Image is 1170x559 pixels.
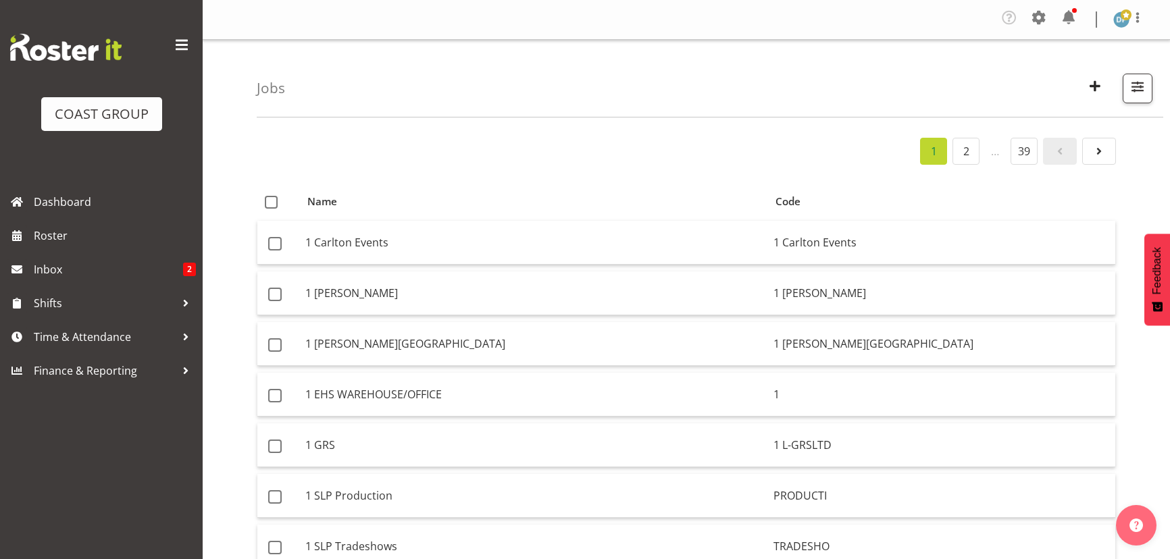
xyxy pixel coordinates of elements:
[1129,518,1143,532] img: help-xxl-2.png
[183,263,196,276] span: 2
[34,259,183,279] span: Inbox
[34,192,196,212] span: Dashboard
[768,271,1115,315] td: 1 [PERSON_NAME]
[300,474,768,518] td: 1 SLP Production
[1123,74,1152,103] button: Filter Jobs
[1151,247,1163,294] span: Feedback
[300,221,768,265] td: 1 Carlton Events
[10,34,122,61] img: Rosterit website logo
[1011,138,1038,165] a: 39
[307,194,760,209] div: Name
[34,225,196,246] span: Roster
[55,104,149,124] div: COAST GROUP
[300,373,768,417] td: 1 EHS WAREHOUSE/OFFICE
[768,474,1115,518] td: PRODUCTI
[34,327,176,347] span: Time & Attendance
[952,138,980,165] a: 2
[768,373,1115,417] td: 1
[300,322,768,366] td: 1 [PERSON_NAME][GEOGRAPHIC_DATA]
[768,423,1115,467] td: 1 L-GRSLTD
[34,293,176,313] span: Shifts
[1144,234,1170,325] button: Feedback - Show survey
[34,361,176,381] span: Finance & Reporting
[300,271,768,315] td: 1 [PERSON_NAME]
[775,194,1108,209] div: Code
[768,221,1115,265] td: 1 Carlton Events
[257,80,285,96] h4: Jobs
[300,423,768,467] td: 1 GRS
[1081,74,1109,103] button: Create New Job
[1113,11,1129,28] img: david-forte1134.jpg
[768,322,1115,366] td: 1 [PERSON_NAME][GEOGRAPHIC_DATA]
